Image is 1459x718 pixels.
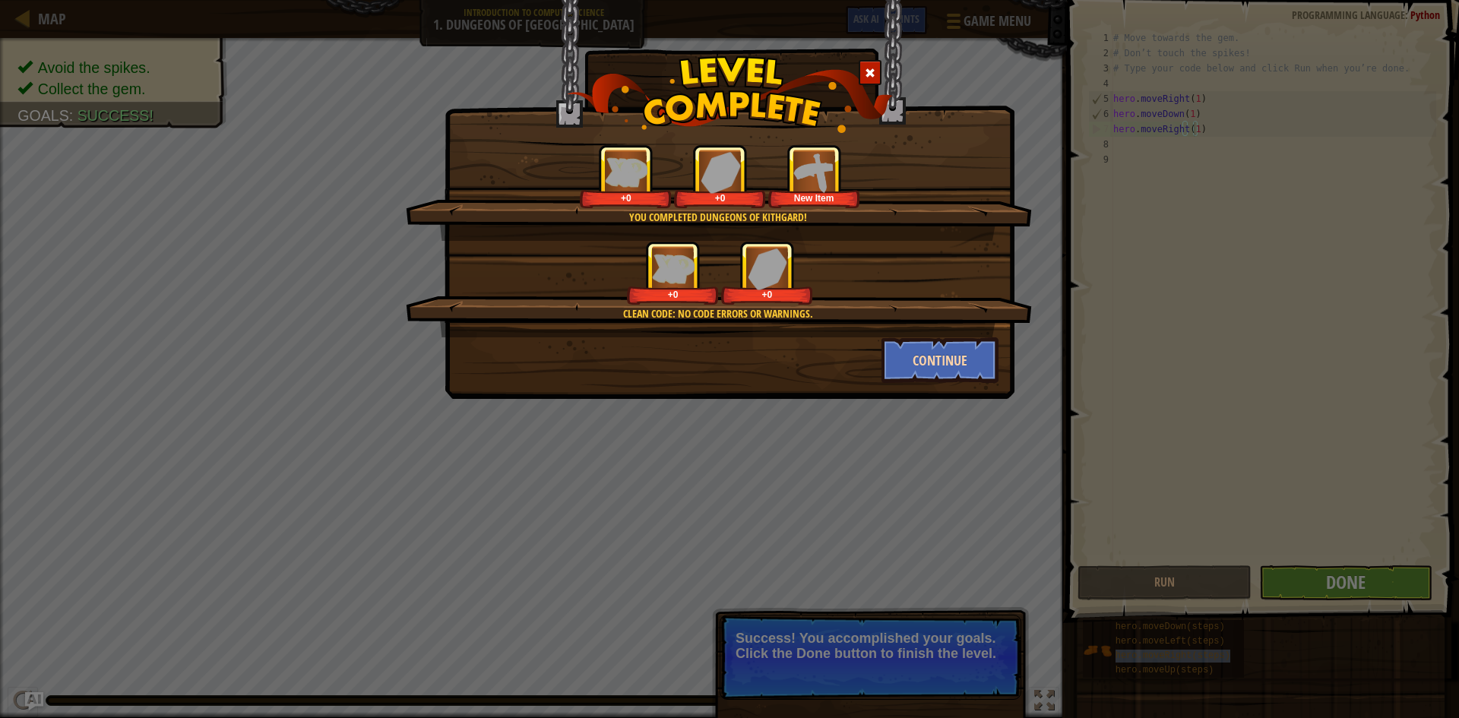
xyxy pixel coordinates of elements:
[652,254,695,283] img: reward_icon_xp.png
[583,192,669,204] div: +0
[724,289,810,300] div: +0
[701,151,740,193] img: reward_icon_gems.png
[881,337,999,383] button: Continue
[567,56,893,133] img: level_complete.png
[793,151,835,193] img: portrait.png
[771,192,857,204] div: New Item
[478,210,957,225] div: You completed Dungeons of Kithgard!
[677,192,763,204] div: +0
[478,306,957,321] div: Clean code: no code errors or warnings.
[630,289,716,300] div: +0
[605,157,647,187] img: reward_icon_xp.png
[748,248,787,289] img: reward_icon_gems.png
